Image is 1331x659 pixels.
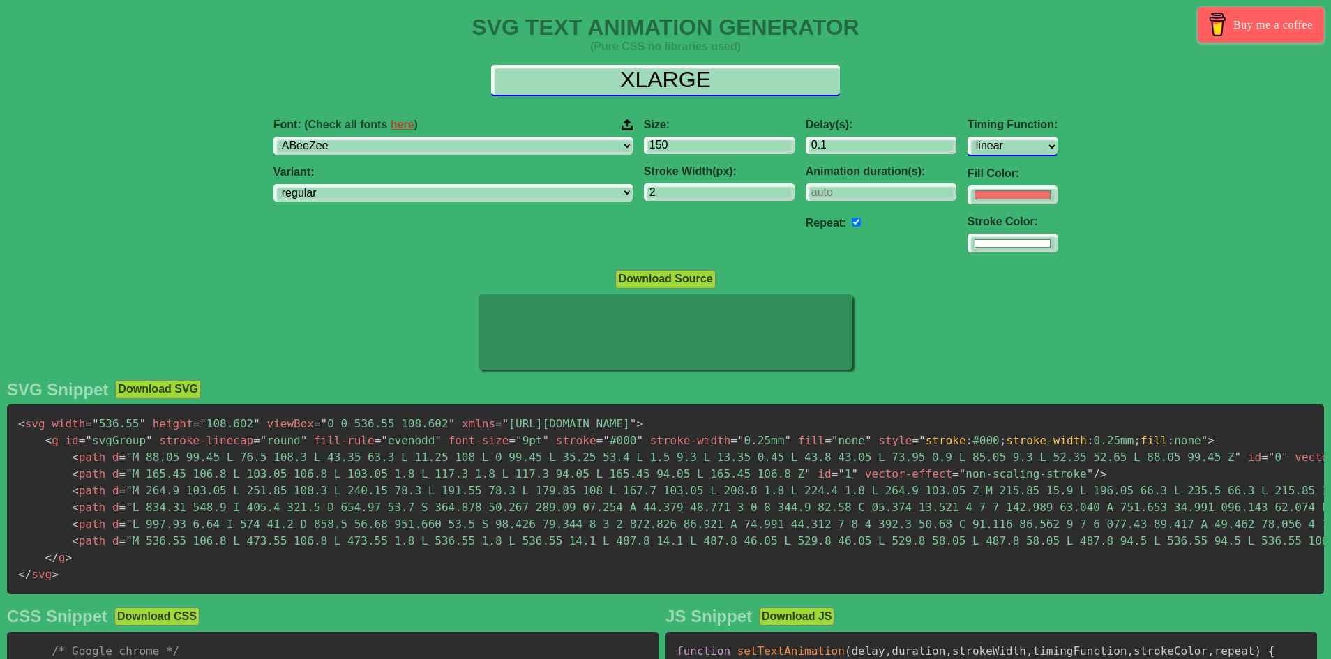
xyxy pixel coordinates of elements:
span: = [119,501,126,514]
span: id [818,467,831,480]
span: stroke-width [650,434,731,447]
span: < [72,484,79,497]
img: Buy me a coffee [1205,13,1230,36]
span: /> [1093,467,1106,480]
span: " [253,417,260,430]
span: " [126,517,133,531]
span: svgGroup [79,434,153,447]
span: < [72,467,79,480]
span: " [1201,434,1208,447]
input: 100 [644,137,795,154]
span: </ [18,568,31,581]
span: path [72,467,105,480]
label: Stroke Width(px): [644,165,795,178]
span: = [730,434,737,447]
span: = [193,417,200,430]
span: style [878,434,912,447]
span: viewBox [267,417,314,430]
span: " [838,467,845,480]
span: stroke-width [1006,434,1087,447]
span: , [945,644,952,658]
button: Download SVG [115,380,201,398]
span: " [959,467,966,480]
span: width [52,417,85,430]
span: 0.25mm [730,434,791,447]
span: path [72,450,105,464]
span: d [112,467,119,480]
span: ( [845,644,852,658]
span: , [1208,644,1215,658]
span: : [1168,434,1175,447]
span: " [146,434,153,447]
button: Download JS [759,607,834,626]
label: Size: [644,119,795,131]
span: " [1235,450,1242,464]
span: fill-rule [314,434,375,447]
span: ; [1000,434,1007,447]
span: xmlns [462,417,495,430]
span: " [1281,450,1288,464]
span: " [603,434,610,447]
span: 0 0 536.55 108.602 [314,417,455,430]
span: " [1268,450,1275,464]
span: M 165.45 106.8 L 103.05 106.8 L 103.05 1.8 L 117.3 1.8 L 117.3 94.05 L 165.45 94.05 L 165.45 106.8 Z [119,467,811,480]
span: [URL][DOMAIN_NAME] [495,417,636,430]
h2: JS Snippet [665,607,752,626]
span: > [65,551,72,564]
span: " [636,434,643,447]
span: = [119,534,126,547]
span: height [153,417,193,430]
span: = [253,434,260,447]
span: = [832,467,839,480]
span: > [52,568,59,581]
span: " [502,417,509,430]
span: M 88.05 99.45 L 76.5 108.3 L 43.35 63.3 L 11.25 108 L 0 99.45 L 35.25 53.4 L 1.5 9.3 L 13.35 0.45... [119,450,1242,464]
a: here [391,119,414,130]
span: round [253,434,307,447]
input: 2px [644,183,795,201]
span: path [72,534,105,547]
span: = [119,517,126,531]
span: = [495,417,502,430]
span: #000 [596,434,643,447]
span: font-size [449,434,509,447]
label: Animation duration(s): [806,165,956,178]
span: ) [1255,644,1262,658]
span: = [79,434,86,447]
span: = [509,434,516,447]
span: fill [798,434,825,447]
span: d [112,501,119,514]
span: " [126,467,133,480]
span: d [112,450,119,464]
span: 108.602 [193,417,260,430]
span: " [260,434,267,447]
span: = [596,434,603,447]
span: </ [45,551,59,564]
span: < [72,501,79,514]
span: " [139,417,146,430]
span: id [1248,450,1261,464]
span: " [301,434,308,447]
span: none [825,434,871,447]
span: " [543,434,550,447]
span: " [200,417,206,430]
span: /* Google chrome */ [52,644,179,658]
span: ; [1134,434,1141,447]
span: g [45,551,66,564]
span: " [804,467,811,480]
span: path [72,517,105,531]
label: Fill Color: [968,167,1058,180]
h2: CSS Snippet [7,607,107,626]
span: stroke [556,434,596,447]
span: d [112,534,119,547]
span: 0 [1261,450,1288,464]
span: 9pt [509,434,549,447]
span: evenodd [375,434,442,447]
span: , [1127,644,1134,658]
span: function [677,644,730,658]
span: " [126,484,133,497]
span: { [1268,644,1275,658]
input: Input Text Here [491,65,840,96]
span: = [1261,450,1268,464]
span: path [72,484,105,497]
